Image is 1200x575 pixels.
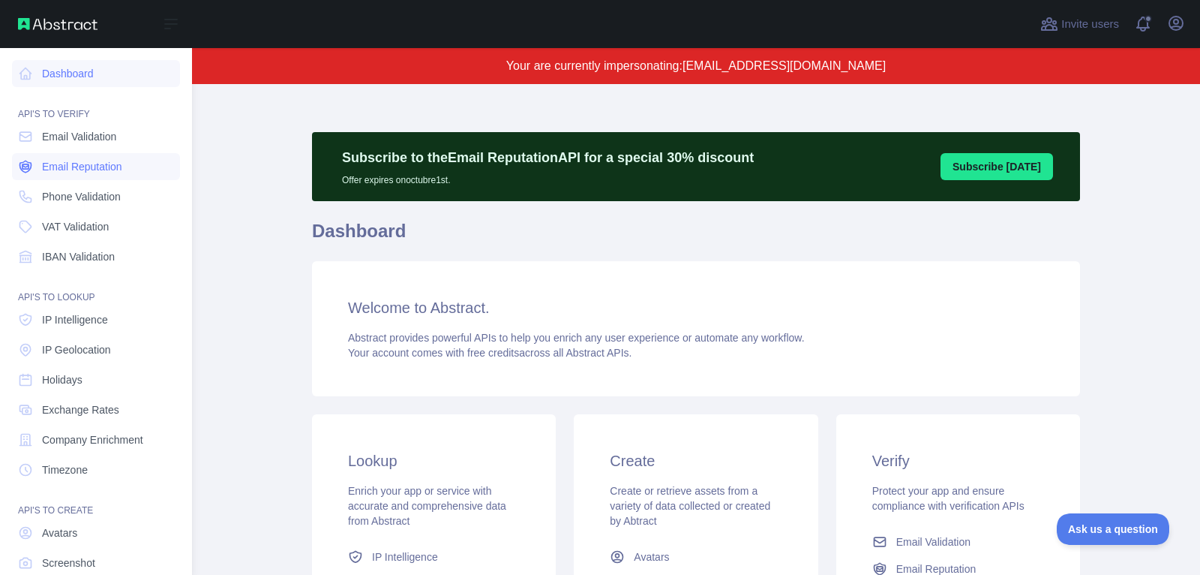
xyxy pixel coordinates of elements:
span: Email Validation [42,129,116,144]
span: Holidays [42,372,82,387]
span: Avatars [634,549,669,564]
div: API'S TO VERIFY [12,90,180,120]
a: IP Geolocation [12,336,180,363]
span: VAT Validation [42,219,109,234]
h3: Verify [872,450,1044,471]
button: Subscribe [DATE] [940,153,1053,180]
span: Abstract provides powerful APIs to help you enrich any user experience or automate any workflow. [348,332,805,344]
a: Email Validation [12,123,180,150]
iframe: Toggle Customer Support [1057,513,1170,545]
div: API'S TO LOOKUP [12,273,180,303]
span: IP Intelligence [42,312,108,327]
img: Abstract API [18,18,97,30]
a: Holidays [12,366,180,393]
span: Create or retrieve assets from a variety of data collected or created by Abtract [610,485,770,527]
span: Phone Validation [42,189,121,204]
span: IP Intelligence [372,549,438,564]
a: IBAN Validation [12,243,180,270]
span: Your are currently impersonating: [506,59,682,72]
a: VAT Validation [12,213,180,240]
h3: Lookup [348,450,520,471]
div: API'S TO CREATE [12,486,180,516]
span: Exchange Rates [42,402,119,417]
a: IP Intelligence [342,543,526,570]
a: Avatars [12,519,180,546]
span: Email Validation [896,534,970,549]
a: Email Validation [866,528,1050,555]
span: IBAN Validation [42,249,115,264]
span: Protect your app and ensure compliance with verification APIs [872,485,1024,512]
span: Invite users [1061,16,1119,33]
span: free credits [467,347,519,359]
span: Avatars [42,525,77,540]
a: IP Intelligence [12,306,180,333]
span: [EMAIL_ADDRESS][DOMAIN_NAME] [682,59,886,72]
p: Offer expires on octubre 1st. [342,168,754,186]
h3: Create [610,450,781,471]
span: IP Geolocation [42,342,111,357]
h1: Dashboard [312,219,1080,255]
a: Timezone [12,456,180,483]
a: Company Enrichment [12,426,180,453]
span: Company Enrichment [42,432,143,447]
p: Subscribe to the Email Reputation API for a special 30 % discount [342,147,754,168]
h3: Welcome to Abstract. [348,297,1044,318]
a: Dashboard [12,60,180,87]
a: Avatars [604,543,787,570]
button: Invite users [1037,12,1122,36]
span: Timezone [42,462,88,477]
a: Email Reputation [12,153,180,180]
a: Phone Validation [12,183,180,210]
a: Exchange Rates [12,396,180,423]
span: Enrich your app or service with accurate and comprehensive data from Abstract [348,485,506,527]
span: Screenshot [42,555,95,570]
span: Your account comes with across all Abstract APIs. [348,347,631,359]
span: Email Reputation [42,159,122,174]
